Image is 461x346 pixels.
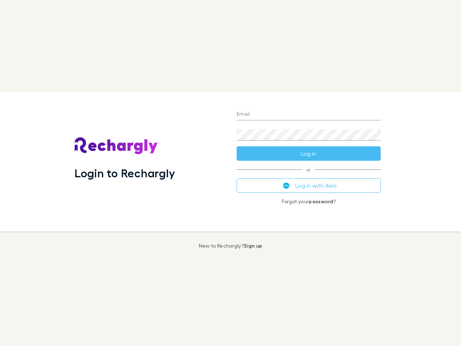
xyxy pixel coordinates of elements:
button: Log in [237,146,381,161]
span: or [237,169,381,170]
button: Log in with Xero [237,178,381,193]
p: Forgot your ? [237,199,381,204]
a: password [309,198,333,204]
img: Xero's logo [283,182,290,189]
h1: Login to Rechargly [75,166,175,180]
a: Sign up [244,243,262,249]
img: Rechargly's Logo [75,137,158,155]
p: New to Rechargly? [199,243,263,249]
